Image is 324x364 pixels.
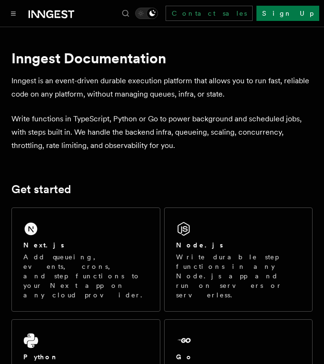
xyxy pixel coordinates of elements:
[176,252,301,300] p: Write durable step functions in any Node.js app and run on servers or serverless.
[11,112,313,152] p: Write functions in TypeScript, Python or Go to power background and scheduled jobs, with steps bu...
[176,240,223,250] h2: Node.js
[166,6,253,21] a: Contact sales
[164,207,313,312] a: Node.jsWrite durable step functions in any Node.js app and run on servers or serverless.
[120,8,131,19] button: Find something...
[23,252,148,300] p: Add queueing, events, crons, and step functions to your Next app on any cloud provider.
[135,8,158,19] button: Toggle dark mode
[8,8,19,19] button: Toggle navigation
[23,352,59,362] h2: Python
[23,240,64,250] h2: Next.js
[176,352,193,362] h2: Go
[11,183,71,196] a: Get started
[256,6,319,21] a: Sign Up
[11,49,313,67] h1: Inngest Documentation
[11,74,313,101] p: Inngest is an event-driven durable execution platform that allows you to run fast, reliable code ...
[11,207,160,312] a: Next.jsAdd queueing, events, crons, and step functions to your Next app on any cloud provider.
